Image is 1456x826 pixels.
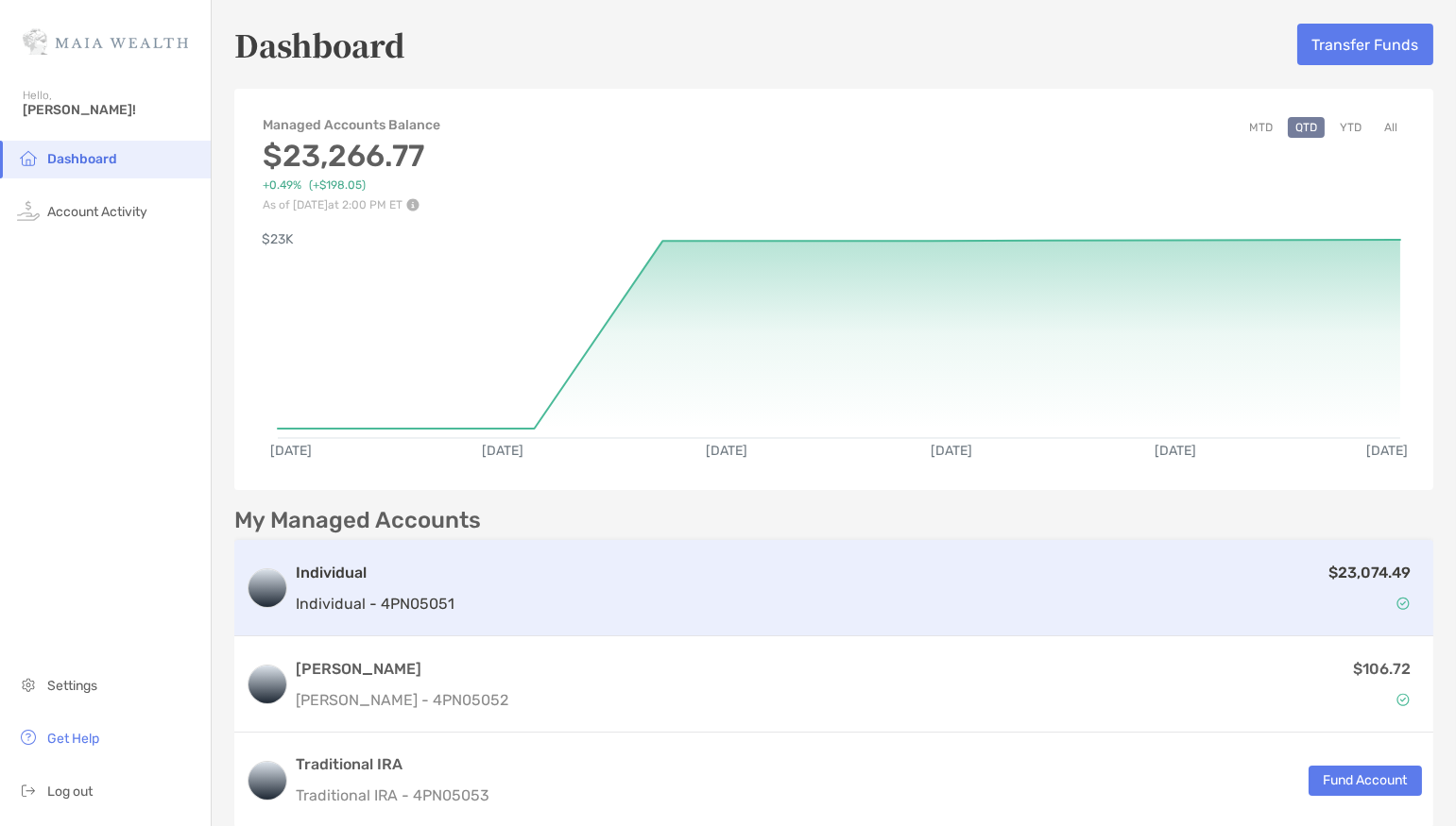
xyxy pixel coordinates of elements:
[296,592,454,615] p: Individual - 4PN05051
[296,688,508,712] p: [PERSON_NAME] - 4PN05052
[482,443,523,459] text: [DATE]
[296,658,508,681] h3: [PERSON_NAME]
[263,198,442,211] p: As of [DATE] at 2:00 PM ET
[17,146,40,169] img: household icon
[47,678,97,694] span: Settings
[263,138,442,174] h3: $23,266.77
[270,443,312,459] text: [DATE]
[23,8,188,76] img: Zoe Logo
[47,784,93,800] span: Log out
[1297,24,1433,65] button: Transfer Funds
[234,509,481,532] p: My Managed Accounts
[234,23,405,66] h5: Dashboard
[17,726,40,749] img: get-help icon
[406,198,420,211] img: Performance Info
[1328,561,1411,584] p: $23,074.49
[1242,117,1280,138] button: MTD
[262,231,294,247] text: $23K
[1353,657,1411,681] p: $106.72
[23,102,199,118] span: [PERSON_NAME]!
[1332,117,1369,138] button: YTD
[248,762,286,800] img: logo account
[47,151,117,167] span: Dashboard
[1396,597,1410,610] img: Account Status icon
[47,204,147,220] span: Account Activity
[17,779,40,801] img: logout icon
[1288,117,1325,138] button: QTD
[706,443,747,459] text: [DATE]
[47,731,99,747] span: Get Help
[248,569,286,607] img: logo account
[296,562,454,584] h3: Individual
[296,784,489,807] p: Traditional IRA - 4PN05053
[1309,766,1422,796] button: Fund Account
[931,443,972,459] text: [DATE]
[1366,443,1408,459] text: [DATE]
[1396,693,1410,706] img: Account Status icon
[248,666,286,703] img: logo account
[296,753,489,776] h3: Traditional IRA
[17,673,40,696] img: settings icon
[309,178,366,193] span: ( +$198.05 )
[1155,443,1196,459] text: [DATE]
[1377,117,1405,138] button: All
[263,178,301,193] span: +0.49%
[17,199,40,222] img: activity icon
[263,117,442,133] h4: Managed Accounts Balance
